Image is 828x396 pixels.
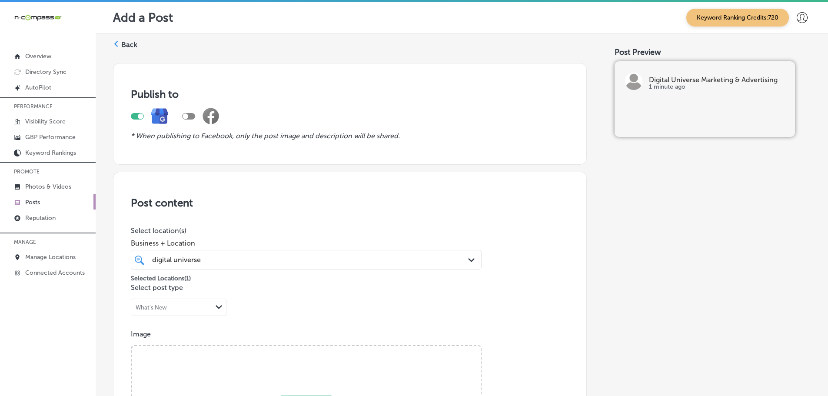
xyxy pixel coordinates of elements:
p: Photos & Videos [25,183,71,190]
div: What's New [136,304,167,311]
p: Visibility Score [25,118,66,125]
label: Back [121,40,137,50]
div: Post Preview [615,47,811,57]
p: GBP Performance [25,133,76,141]
p: Digital Universe Marketing & Advertising [649,77,785,83]
p: Add a Post [113,10,173,25]
img: 660ab0bf-5cc7-4cb8-ba1c-48b5ae0f18e60NCTV_CLogo_TV_Black_-500x88.png [14,13,62,22]
span: Keyword Ranking Credits: 720 [686,9,789,27]
p: Keyword Rankings [25,149,76,156]
p: Reputation [25,214,56,222]
p: 1 minute ago [649,83,785,90]
p: Directory Sync [25,68,67,76]
p: Manage Locations [25,253,76,261]
p: Posts [25,199,40,206]
p: AutoPilot [25,84,51,91]
p: Image [131,330,569,338]
h3: Publish to [131,88,569,100]
p: Connected Accounts [25,269,85,276]
span: Business + Location [131,239,482,247]
img: logo [625,73,642,90]
p: Overview [25,53,51,60]
h3: Post content [131,196,569,209]
p: Select location(s) [131,226,482,235]
p: Select post type [131,283,569,292]
i: * When publishing to Facebook, only the post image and description will be shared. [131,132,400,140]
p: Selected Locations ( 1 ) [131,271,191,282]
